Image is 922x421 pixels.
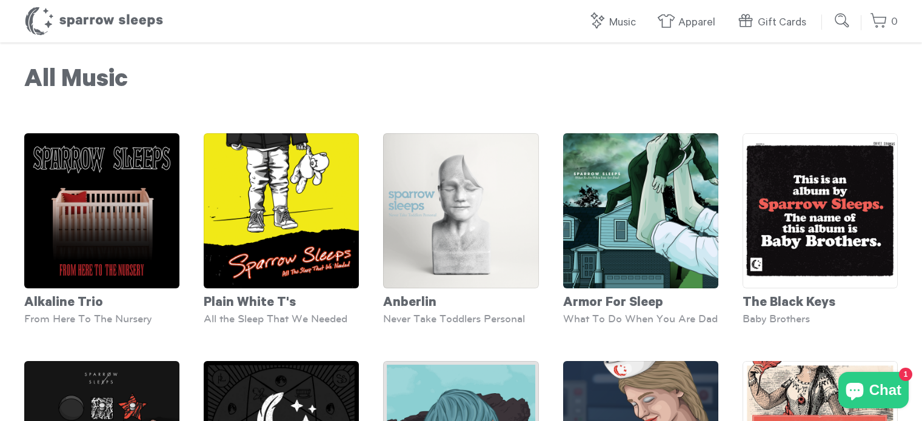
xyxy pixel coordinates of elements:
[743,133,898,288] img: SparrowSleeps-TheBlackKeys-BabyBrothers-Cover_grande.png
[870,9,898,35] a: 0
[24,133,179,325] a: Alkaline Trio From Here To The Nursery
[24,67,898,97] h1: All Music
[24,288,179,313] div: Alkaline Trio
[204,288,359,313] div: Plain White T's
[743,288,898,313] div: The Black Keys
[563,313,718,325] div: What To Do When You Are Dad
[743,133,898,325] a: The Black Keys Baby Brothers
[830,8,855,33] input: Submit
[383,313,538,325] div: Never Take Toddlers Personal
[743,313,898,325] div: Baby Brothers
[24,313,179,325] div: From Here To The Nursery
[204,313,359,325] div: All the Sleep That We Needed
[563,133,718,325] a: Armor For Sleep What To Do When You Are Dad
[835,372,912,411] inbox-online-store-chat: Shopify online store chat
[204,133,359,288] img: SparrowSleeps-PlainWhiteT_s-AllTheSleepThatWeNeeded-Cover_grande.png
[383,133,538,325] a: Anberlin Never Take Toddlers Personal
[383,288,538,313] div: Anberlin
[737,10,812,36] a: Gift Cards
[204,133,359,325] a: Plain White T's All the Sleep That We Needed
[24,133,179,288] img: SS-FromHereToTheNursery-cover-1600x1600_grande.png
[588,10,642,36] a: Music
[563,133,718,288] img: ArmorForSleep-WhatToDoWhenYouAreDad-Cover-SparrowSleeps_grande.png
[383,133,538,288] img: SS-NeverTakeToddlersPersonal-Cover-1600x1600_grande.png
[657,10,721,36] a: Apparel
[563,288,718,313] div: Armor For Sleep
[24,6,164,36] h1: Sparrow Sleeps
